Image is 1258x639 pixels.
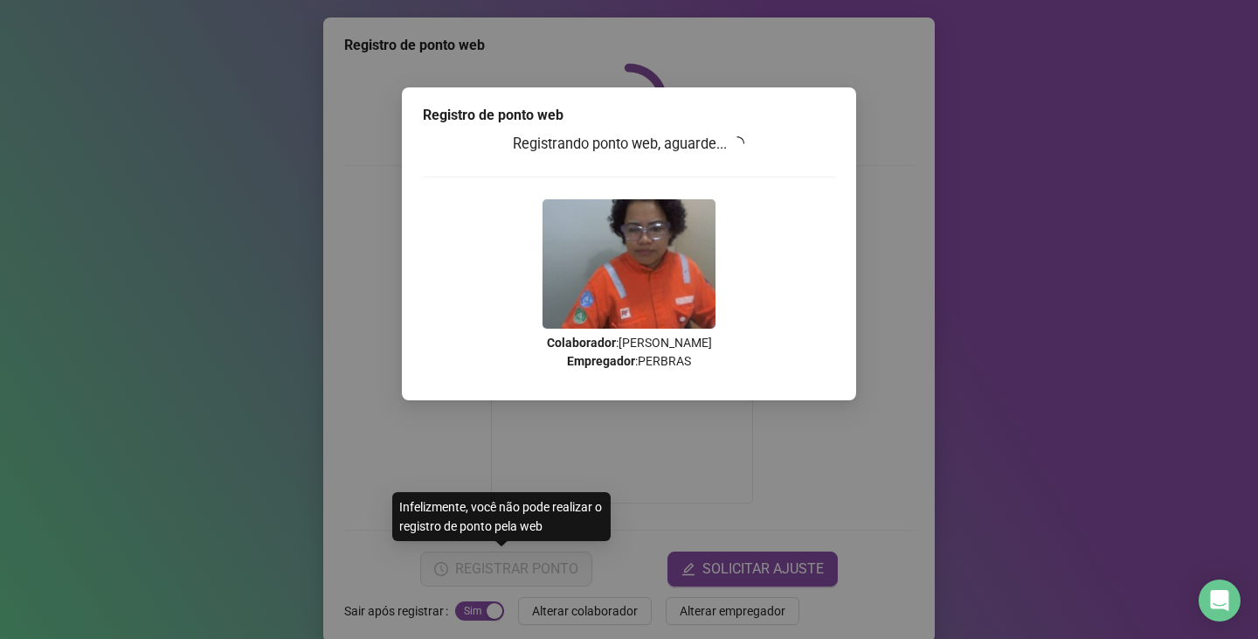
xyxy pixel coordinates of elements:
[423,133,835,156] h3: Registrando ponto web, aguarde...
[423,334,835,371] p: : [PERSON_NAME] : PERBRAS
[547,336,616,350] strong: Colaborador
[567,354,635,368] strong: Empregador
[730,136,744,150] span: loading
[392,492,611,541] div: Infelizmente, você não pode realizar o registro de ponto pela web
[423,105,835,126] div: Registro de ponto web
[543,199,715,329] img: 2Q==
[1199,580,1241,622] div: Open Intercom Messenger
